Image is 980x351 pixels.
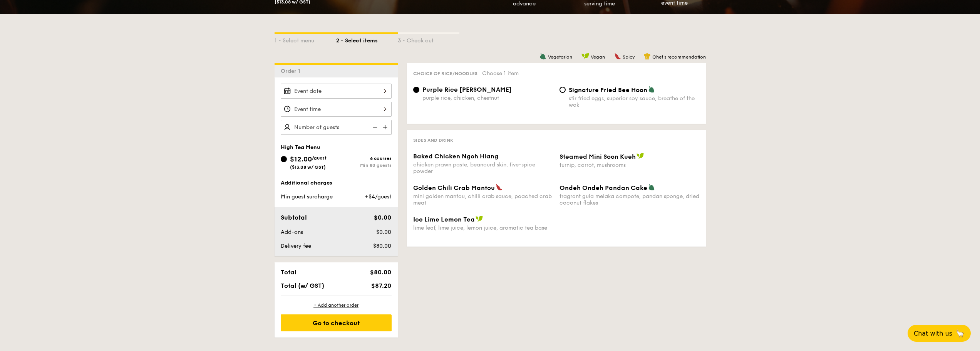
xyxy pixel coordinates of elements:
[482,70,519,77] span: Choose 1 item
[413,161,553,175] div: chicken prawn paste, beancurd skin, five-spice powder
[413,184,495,191] span: Golden Chili Crab Mantou
[413,87,419,93] input: Purple Rice [PERSON_NAME]purple rice, chicken, chestnut
[281,156,287,162] input: $12.00/guest($13.08 w/ GST)6 coursesMin 80 guests
[281,102,392,117] input: Event time
[290,155,312,163] span: $12.00
[623,54,635,60] span: Spicy
[281,120,392,135] input: Number of guests
[560,162,700,168] div: turnip, carrot, mushrooms
[281,269,297,276] span: Total
[496,184,503,191] img: icon-spicy.37a8142b.svg
[370,269,391,276] span: $80.00
[369,120,380,134] img: icon-reduce.1d2dbef1.svg
[281,282,324,289] span: Total (w/ GST)
[413,216,475,223] span: Ice Lime Lemon Tea
[275,34,336,45] div: 1 - Select menu
[569,95,700,108] div: stir fried eggs, superior soy sauce, breathe of the wok
[374,214,391,221] span: $0.00
[336,163,392,168] div: Min 80 guests
[371,282,391,289] span: $87.20
[591,54,605,60] span: Vegan
[281,193,333,200] span: Min guest surcharge
[281,243,311,249] span: Delivery fee
[539,53,546,60] img: icon-vegetarian.fe4039eb.svg
[281,179,392,187] div: Additional charges
[281,214,307,221] span: Subtotal
[376,229,391,235] span: $0.00
[281,229,303,235] span: Add-ons
[422,95,553,101] div: purple rice, chicken, chestnut
[560,184,647,191] span: Ondeh Ondeh Pandan Cake
[336,34,398,45] div: 2 - Select items
[281,314,392,331] div: Go to checkout
[281,68,303,74] span: Order 1
[422,86,512,93] span: Purple Rice [PERSON_NAME]
[914,330,952,337] span: Chat with us
[644,53,651,60] img: icon-chef-hat.a58ddaea.svg
[908,325,971,342] button: Chat with us🦙
[955,329,965,338] span: 🦙
[648,184,655,191] img: icon-vegetarian.fe4039eb.svg
[581,53,589,60] img: icon-vegan.f8ff3823.svg
[648,86,655,93] img: icon-vegetarian.fe4039eb.svg
[560,193,700,206] div: fragrant gula melaka compote, pandan sponge, dried coconut flakes
[290,165,326,170] span: ($13.08 w/ GST)
[365,193,391,200] span: +$4/guest
[380,120,392,134] img: icon-add.58712e84.svg
[614,53,621,60] img: icon-spicy.37a8142b.svg
[413,225,553,231] div: lime leaf, lime juice, lemon juice, aromatic tea base
[281,144,320,151] span: High Tea Menu
[476,215,483,222] img: icon-vegan.f8ff3823.svg
[398,34,459,45] div: 3 - Check out
[281,302,392,308] div: + Add another order
[560,153,636,160] span: Steamed Mini Soon Kueh
[637,153,644,160] img: icon-vegan.f8ff3823.svg
[413,153,498,160] span: Baked Chicken Ngoh Hiang
[652,54,706,60] span: Chef's recommendation
[548,54,572,60] span: Vegetarian
[413,193,553,206] div: mini golden mantou, chilli crab sauce, poached crab meat
[413,138,453,143] span: Sides and Drink
[336,156,392,161] div: 6 courses
[413,71,477,76] span: Choice of rice/noodles
[281,84,392,99] input: Event date
[373,243,391,249] span: $80.00
[312,155,327,161] span: /guest
[569,86,647,94] span: Signature Fried Bee Hoon
[560,87,566,93] input: Signature Fried Bee Hoonstir fried eggs, superior soy sauce, breathe of the wok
